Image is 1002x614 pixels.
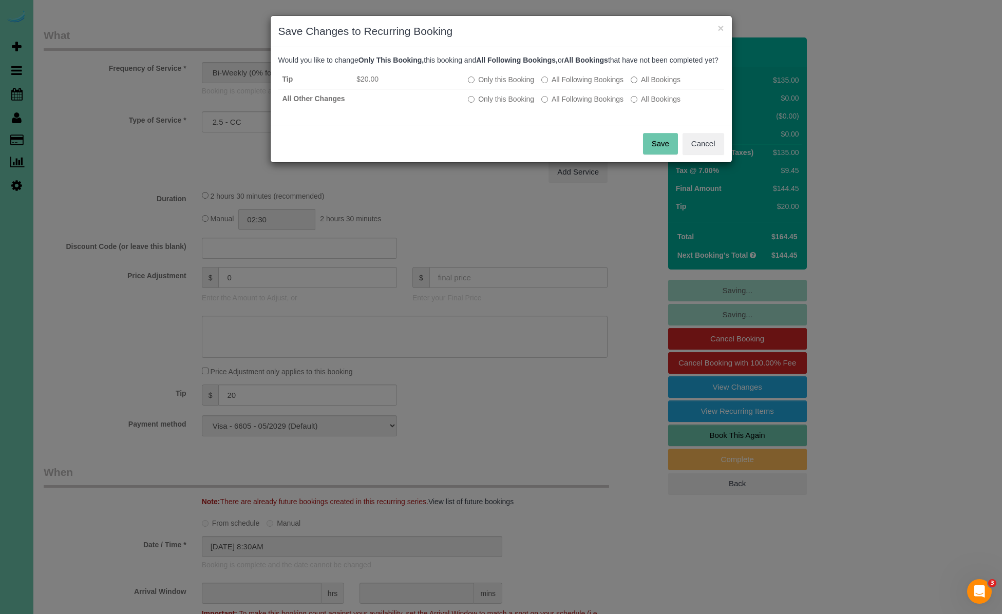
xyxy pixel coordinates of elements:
input: Only this Booking [468,96,475,103]
input: Only this Booking [468,76,475,83]
label: This and all the bookings after it will be changed. [541,94,623,104]
strong: Tip [282,75,293,83]
input: All Bookings [631,76,637,83]
label: This and all the bookings after it will be changed. [541,74,623,85]
button: × [717,23,724,33]
p: Would you like to change this booking and or that have not been completed yet? [278,55,724,65]
button: Cancel [683,133,724,155]
input: All Following Bookings [541,96,548,103]
b: All Bookings [564,56,608,64]
h3: Save Changes to Recurring Booking [278,24,724,39]
label: All other bookings in the series will remain the same. [468,94,534,104]
button: Save [643,133,678,155]
label: All other bookings in the series will remain the same. [468,74,534,85]
strong: All Other Changes [282,94,345,103]
label: All bookings that have not been completed yet will be changed. [631,94,680,104]
b: Only This Booking, [358,56,424,64]
label: All bookings that have not been completed yet will be changed. [631,74,680,85]
iframe: Intercom live chat [967,579,992,604]
input: All Following Bookings [541,76,548,83]
span: 3 [988,579,996,587]
b: All Following Bookings, [476,56,558,64]
input: All Bookings [631,96,637,103]
td: $20.00 [352,70,464,89]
